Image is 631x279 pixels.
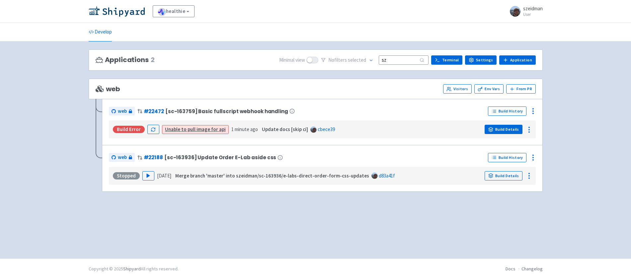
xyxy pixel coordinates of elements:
a: web [109,107,135,116]
a: Develop [89,23,112,41]
a: Shipyard [123,266,141,272]
time: [DATE] [157,173,171,179]
a: Build History [488,106,526,116]
div: Build Error [113,126,145,133]
a: Build Details [485,125,522,134]
a: Build History [488,153,526,162]
span: No filter s [328,56,366,64]
h3: Applications [96,56,155,64]
a: Visitors [443,84,472,94]
span: web [96,85,120,93]
a: Docs [506,266,515,272]
a: szeidman User [506,6,543,17]
a: Unable to pull image for api [165,126,226,132]
span: Minimal view [279,56,305,64]
strong: Update docs [skip ci] [262,126,308,132]
time: 1 minute ago [231,126,258,132]
a: cbece39 [318,126,335,132]
a: #22472 [144,108,164,115]
input: Search... [379,55,429,64]
a: #22188 [144,154,163,161]
img: Shipyard logo [89,6,145,17]
small: User [523,12,543,17]
span: 2 [151,56,155,64]
span: web [118,154,127,161]
a: healthie [153,5,195,17]
button: Play [142,171,154,180]
a: Env Vars [474,84,504,94]
span: selected [348,57,366,63]
a: d83a41f [379,173,395,179]
button: From PR [506,84,536,94]
span: szeidman [523,5,543,12]
span: [sc-163936] Update Order E-Lab aside css [164,155,276,160]
strong: Merge branch 'master' into szeidman/sc-163936/e-labs-direct-order-form-css-updates [175,173,369,179]
a: Changelog [521,266,543,272]
span: [sc-163759] Basic fullscript webhook handling [165,108,288,114]
a: web [109,153,135,162]
a: Build Details [485,171,522,180]
a: Settings [465,55,497,65]
div: Stopped [113,172,140,179]
a: Terminal [431,55,462,65]
div: Copyright © 2025 All rights reserved. [89,265,179,272]
a: Application [499,55,535,65]
span: web [118,107,127,115]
